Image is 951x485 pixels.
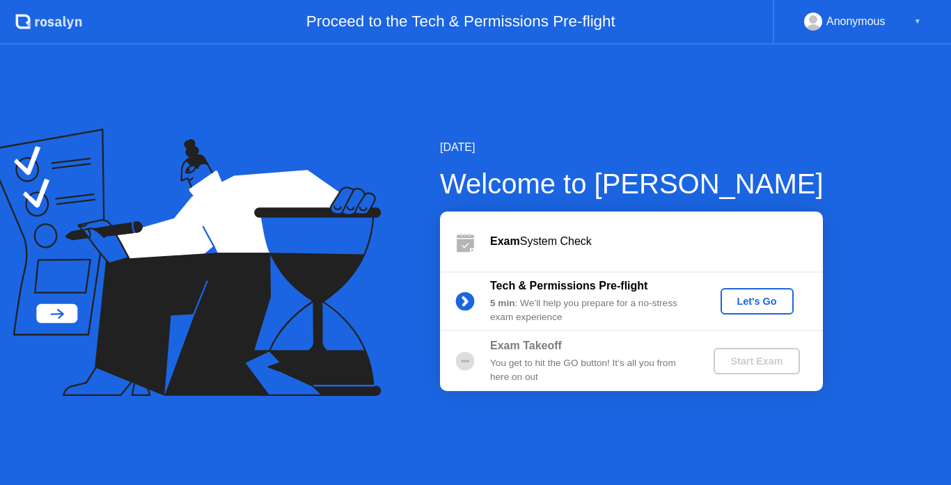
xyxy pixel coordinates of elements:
[490,298,515,308] b: 5 min
[826,13,886,31] div: Anonymous
[490,280,647,292] b: Tech & Permissions Pre-flight
[490,235,520,247] b: Exam
[714,348,799,374] button: Start Exam
[490,340,562,351] b: Exam Takeoff
[440,163,824,205] div: Welcome to [PERSON_NAME]
[719,356,794,367] div: Start Exam
[490,356,691,385] div: You get to hit the GO button! It’s all you from here on out
[440,139,824,156] div: [DATE]
[490,296,691,325] div: : We’ll help you prepare for a no-stress exam experience
[726,296,788,307] div: Let's Go
[721,288,794,315] button: Let's Go
[914,13,921,31] div: ▼
[490,233,823,250] div: System Check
